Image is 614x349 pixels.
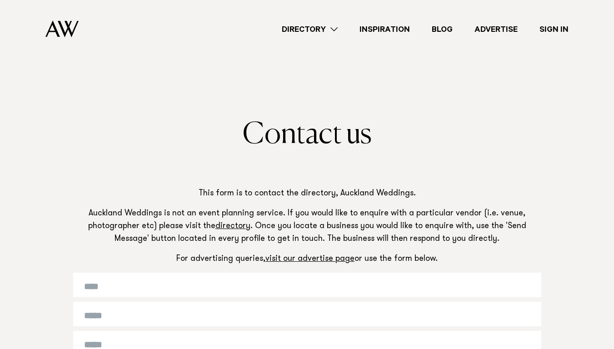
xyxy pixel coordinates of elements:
[349,23,421,35] a: Inspiration
[265,255,354,263] a: visit our advertise page
[421,23,464,35] a: Blog
[73,188,541,200] p: This form is to contact the directory, Auckland Weddings.
[215,222,250,230] a: directory
[73,208,541,246] p: Auckland Weddings is not an event planning service. If you would like to enquire with a particula...
[271,23,349,35] a: Directory
[464,23,529,35] a: Advertise
[529,23,579,35] a: Sign In
[45,20,79,37] img: Auckland Weddings Logo
[73,119,541,151] h1: Contact us
[73,253,541,266] p: For advertising queries, or use the form below.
